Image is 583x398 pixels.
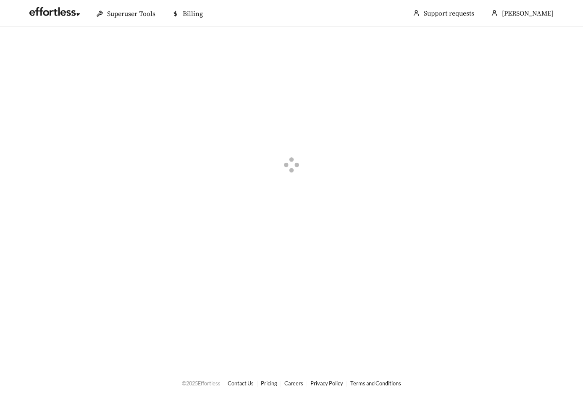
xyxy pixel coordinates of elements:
[107,10,155,18] span: Superuser Tools
[261,380,277,387] a: Pricing
[424,9,474,18] a: Support requests
[502,9,554,18] span: [PERSON_NAME]
[350,380,401,387] a: Terms and Conditions
[228,380,254,387] a: Contact Us
[310,380,343,387] a: Privacy Policy
[183,10,203,18] span: Billing
[182,380,221,387] span: © 2025 Effortless
[284,380,303,387] a: Careers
